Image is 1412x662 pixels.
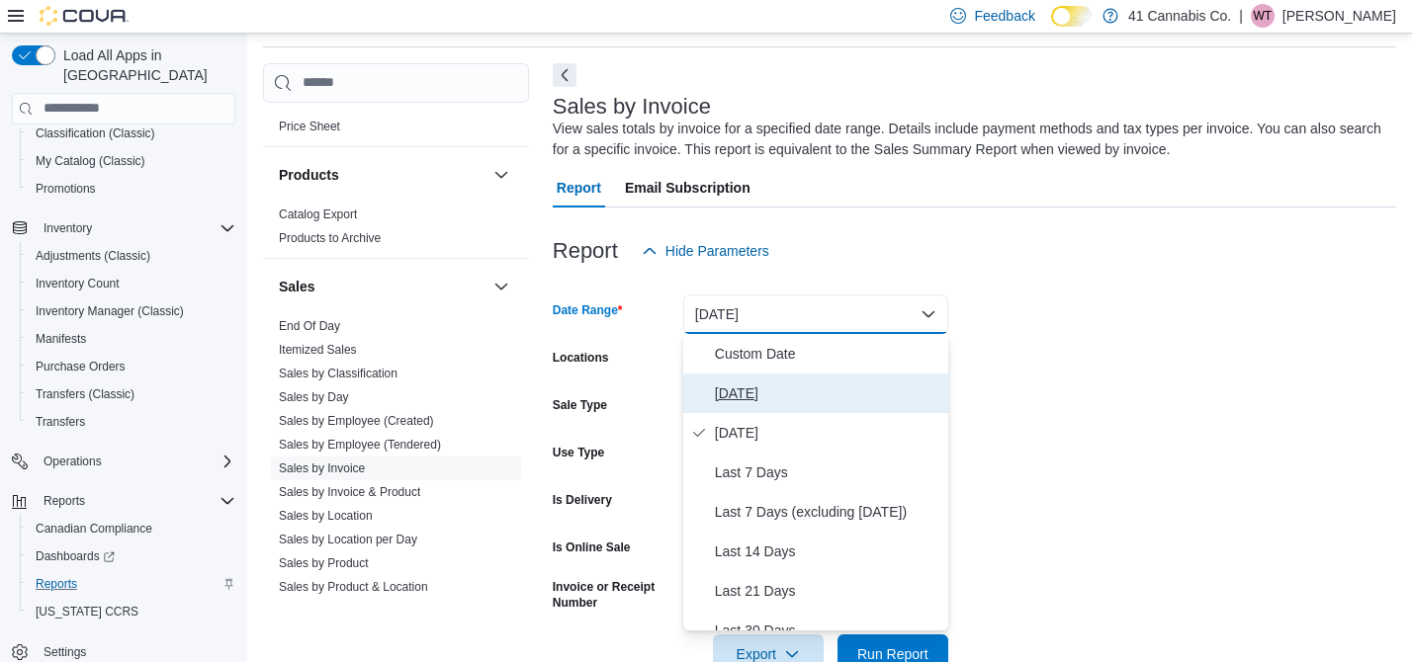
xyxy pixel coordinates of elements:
[36,450,110,473] button: Operations
[28,272,235,295] span: Inventory Count
[715,539,940,563] span: Last 14 Days
[489,163,513,187] button: Products
[553,539,631,555] label: Is Online Sale
[36,303,184,319] span: Inventory Manager (Classic)
[279,413,434,429] span: Sales by Employee (Created)
[28,299,235,323] span: Inventory Manager (Classic)
[36,216,235,240] span: Inventory
[263,203,529,258] div: Products
[489,275,513,298] button: Sales
[28,600,235,623] span: Washington CCRS
[36,521,152,537] span: Canadian Compliance
[28,572,85,596] a: Reports
[44,644,86,660] span: Settings
[279,555,369,571] span: Sales by Product
[36,125,155,141] span: Classification (Classic)
[28,517,160,540] a: Canadian Compliance
[553,445,604,460] label: Use Type
[279,120,340,133] a: Price Sheet
[28,410,93,434] a: Transfers
[715,342,940,366] span: Custom Date
[683,334,948,630] div: Select listbox
[279,390,349,404] a: Sales by Day
[279,414,434,428] a: Sales by Employee (Created)
[683,294,948,334] button: [DATE]
[279,342,357,358] span: Itemized Sales
[279,508,373,524] span: Sales by Location
[28,244,235,268] span: Adjustments (Classic)
[715,460,940,484] span: Last 7 Days
[625,168,750,207] span: Email Subscription
[28,517,235,540] span: Canadian Compliance
[553,350,609,366] label: Locations
[1051,27,1052,28] span: Dark Mode
[279,318,340,334] span: End Of Day
[28,327,235,351] span: Manifests
[36,414,85,430] span: Transfers
[36,216,100,240] button: Inventory
[553,95,711,119] h3: Sales by Invoice
[553,119,1386,160] div: View sales totals by invoice for a specified date range. Details include payment methods and tax ...
[20,147,243,175] button: My Catalog (Classic)
[36,489,235,513] span: Reports
[20,570,243,598] button: Reports
[55,45,235,85] span: Load All Apps in [GEOGRAPHIC_DATA]
[279,556,369,570] a: Sales by Product
[20,598,243,625] button: [US_STATE] CCRS
[36,489,93,513] button: Reports
[36,153,145,169] span: My Catalog (Classic)
[279,580,428,594] a: Sales by Product & Location
[44,493,85,509] span: Reports
[279,230,381,246] span: Products to Archive
[20,353,243,380] button: Purchase Orders
[279,277,485,296] button: Sales
[1239,4,1243,28] p: |
[36,181,96,197] span: Promotions
[557,168,601,207] span: Report
[44,220,92,236] span: Inventory
[28,149,153,173] a: My Catalog (Classic)
[553,579,675,611] label: Invoice or Receipt Number
[665,241,769,261] span: Hide Parameters
[1251,4,1275,28] div: Wendy Thompson
[28,177,235,201] span: Promotions
[28,299,192,323] a: Inventory Manager (Classic)
[36,604,138,620] span: [US_STATE] CCRS
[28,122,163,145] a: Classification (Classic)
[36,331,86,347] span: Manifests
[36,548,115,564] span: Dashboards
[28,272,128,295] a: Inventory Count
[20,542,243,570] a: Dashboards
[279,319,340,333] a: End Of Day
[553,492,612,508] label: Is Delivery
[279,533,417,546] a: Sales by Location per Day
[263,314,529,654] div: Sales
[553,397,607,413] label: Sale Type
[279,343,357,357] a: Itemized Sales
[279,437,441,453] span: Sales by Employee (Tendered)
[20,270,243,297] button: Inventory Count
[279,389,349,405] span: Sales by Day
[279,367,397,380] a: Sales by Classification
[715,381,940,405] span: [DATE]
[28,382,235,406] span: Transfers (Classic)
[715,619,940,642] span: Last 30 Days
[279,366,397,381] span: Sales by Classification
[279,461,365,475] a: Sales by Invoice
[279,119,340,134] span: Price Sheet
[715,421,940,445] span: [DATE]
[28,544,235,568] span: Dashboards
[279,509,373,523] a: Sales by Location
[279,207,357,221] a: Catalog Export
[634,231,777,271] button: Hide Parameters
[279,485,420,499] a: Sales by Invoice & Product
[1128,4,1231,28] p: 41 Cannabis Co.
[4,448,243,475] button: Operations
[1051,6,1093,27] input: Dark Mode
[40,6,129,26] img: Cova
[20,120,243,147] button: Classification (Classic)
[279,484,420,500] span: Sales by Invoice & Product
[36,450,235,473] span: Operations
[28,572,235,596] span: Reports
[36,386,134,402] span: Transfers (Classic)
